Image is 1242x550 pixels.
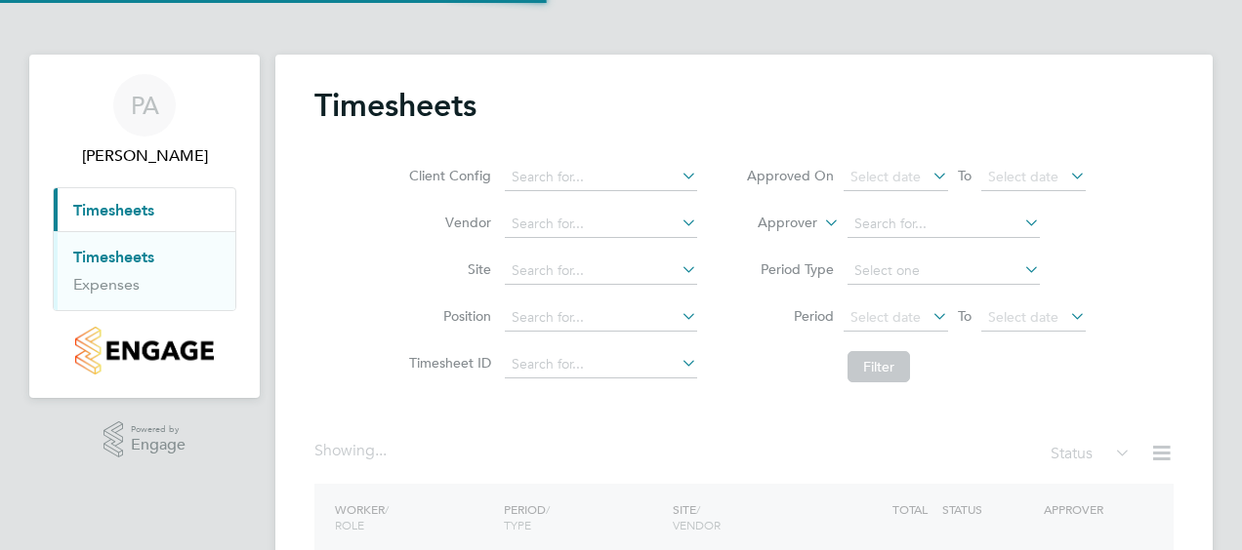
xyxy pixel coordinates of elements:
[746,167,834,184] label: Approved On
[131,421,186,438] span: Powered by
[29,55,260,398] nav: Main navigation
[54,231,235,310] div: Timesheets
[73,201,154,219] span: Timesheets
[73,248,154,266] a: Timesheets
[73,275,140,294] a: Expenses
[848,351,910,382] button: Filter
[848,257,1040,285] input: Select one
[53,144,236,168] span: Paul Adcock
[729,214,817,233] label: Approver
[403,354,491,372] label: Timesheet ID
[505,351,697,378] input: Search for...
[53,74,236,168] a: PA[PERSON_NAME]
[314,441,391,461] div: Showing
[131,437,186,453] span: Engage
[850,308,921,326] span: Select date
[988,168,1058,185] span: Select date
[403,167,491,184] label: Client Config
[403,260,491,278] label: Site
[75,327,213,374] img: countryside-properties-logo-retina.png
[103,421,186,458] a: Powered byEngage
[403,214,491,231] label: Vendor
[1051,441,1135,468] div: Status
[505,164,697,191] input: Search for...
[403,307,491,325] label: Position
[505,304,697,332] input: Search for...
[54,188,235,231] button: Timesheets
[131,93,159,118] span: PA
[505,257,697,285] input: Search for...
[53,327,236,374] a: Go to home page
[850,168,921,185] span: Select date
[505,211,697,238] input: Search for...
[746,260,834,278] label: Period Type
[952,163,977,188] span: To
[988,308,1058,326] span: Select date
[375,441,387,460] span: ...
[746,307,834,325] label: Period
[952,303,977,329] span: To
[314,86,476,125] h2: Timesheets
[848,211,1040,238] input: Search for...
